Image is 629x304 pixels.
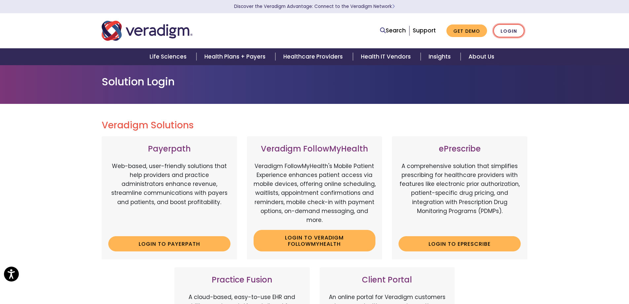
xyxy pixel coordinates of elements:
img: Veradigm logo [102,20,192,42]
a: Health IT Vendors [353,48,421,65]
a: Get Demo [446,24,487,37]
span: Learn More [392,3,395,10]
h1: Solution Login [102,75,528,88]
p: Veradigm FollowMyHealth's Mobile Patient Experience enhances patient access via mobile devices, o... [254,162,376,225]
a: Healthcare Providers [275,48,353,65]
p: A comprehensive solution that simplifies prescribing for healthcare providers with features like ... [399,162,521,231]
a: Login [493,24,524,38]
a: Login to Veradigm FollowMyHealth [254,230,376,251]
h3: ePrescribe [399,144,521,154]
a: Insights [421,48,461,65]
h3: Client Portal [326,275,448,285]
a: Life Sciences [142,48,196,65]
a: Search [380,26,406,35]
a: Support [413,26,436,34]
h3: Practice Fusion [181,275,303,285]
h3: Payerpath [108,144,230,154]
a: Health Plans + Payers [196,48,275,65]
a: Discover the Veradigm Advantage: Connect to the Veradigm NetworkLearn More [234,3,395,10]
a: Login to ePrescribe [399,236,521,251]
a: Login to Payerpath [108,236,230,251]
a: About Us [461,48,502,65]
h2: Veradigm Solutions [102,120,528,131]
p: Web-based, user-friendly solutions that help providers and practice administrators enhance revenu... [108,162,230,231]
h3: Veradigm FollowMyHealth [254,144,376,154]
